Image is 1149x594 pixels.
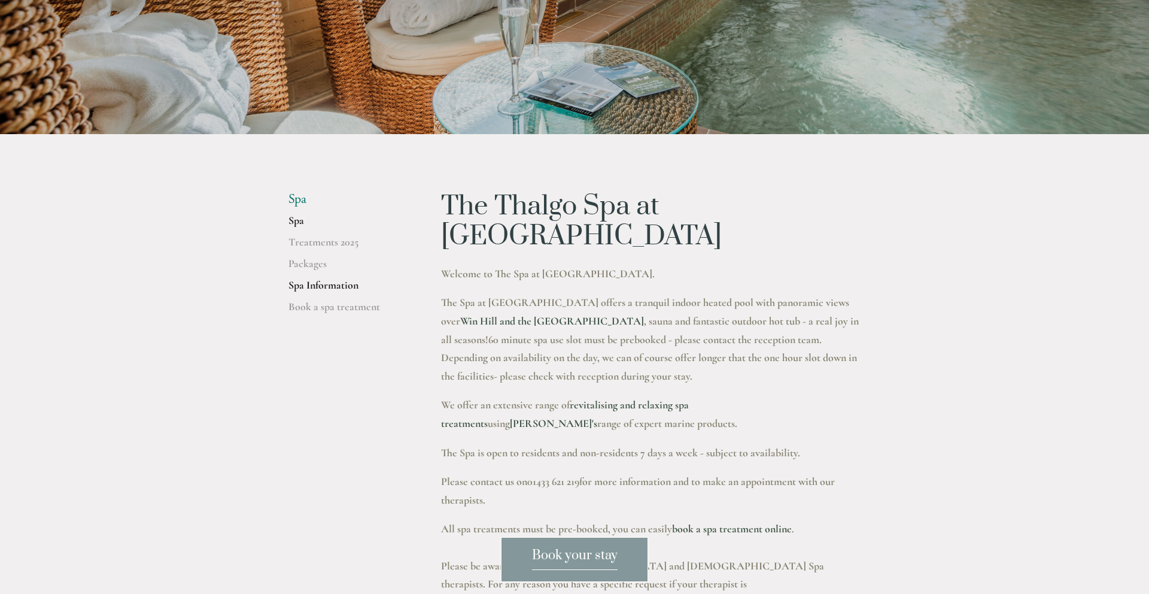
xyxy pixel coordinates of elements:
[441,398,570,411] strong: We offer an extensive range of
[527,475,579,488] strong: 01433 621 219
[460,314,644,328] a: Win Hill and the [GEOGRAPHIC_DATA]
[288,300,403,322] a: Book a spa treatment
[510,417,597,430] a: [PERSON_NAME]'s
[441,296,852,328] strong: The Spa at [GEOGRAPHIC_DATA] offers a tranquil indoor heated pool with panoramic views over
[288,192,403,207] li: Spa
[441,472,861,509] p: Please contact us on for more information and to make an appointment with our therapists.
[288,257,403,278] a: Packages
[288,235,403,257] a: Treatments 2025
[441,293,861,385] p: 60 minute spa use slot must be prebooked - please contact the reception team. Depending on availa...
[441,398,691,430] a: revitalising and relaxing spa treatments
[441,314,861,346] strong: , sauna and fantastic outdoor hot tub - a real joy in all seasons!
[441,267,655,280] strong: Welcome to The Spa at [GEOGRAPHIC_DATA].
[441,192,861,252] h1: The Thalgo Spa at [GEOGRAPHIC_DATA]
[441,446,800,459] strong: The Spa is open to residents and non-residents 7 days a week - subject to availability.
[532,547,618,570] span: Book your stay
[597,417,737,430] strong: range of expert marine products.
[501,537,648,582] a: Book your stay
[288,278,403,300] a: Spa Information
[488,417,510,430] strong: using
[672,522,792,535] a: book a spa treatment online
[288,214,403,235] a: Spa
